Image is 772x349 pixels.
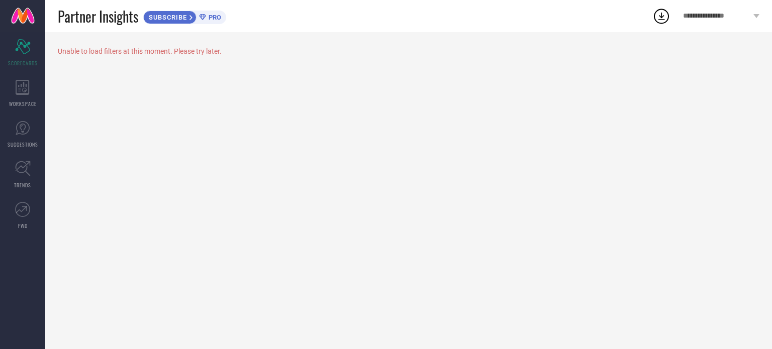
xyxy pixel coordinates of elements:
[58,6,138,27] span: Partner Insights
[18,222,28,229] span: FWD
[8,141,38,148] span: SUGGESTIONS
[8,59,38,67] span: SCORECARDS
[58,47,759,55] div: Unable to load filters at this moment. Please try later.
[14,181,31,189] span: TRENDS
[9,100,37,107] span: WORKSPACE
[652,7,670,25] div: Open download list
[206,14,221,21] span: PRO
[144,14,189,21] span: SUBSCRIBE
[143,8,226,24] a: SUBSCRIBEPRO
